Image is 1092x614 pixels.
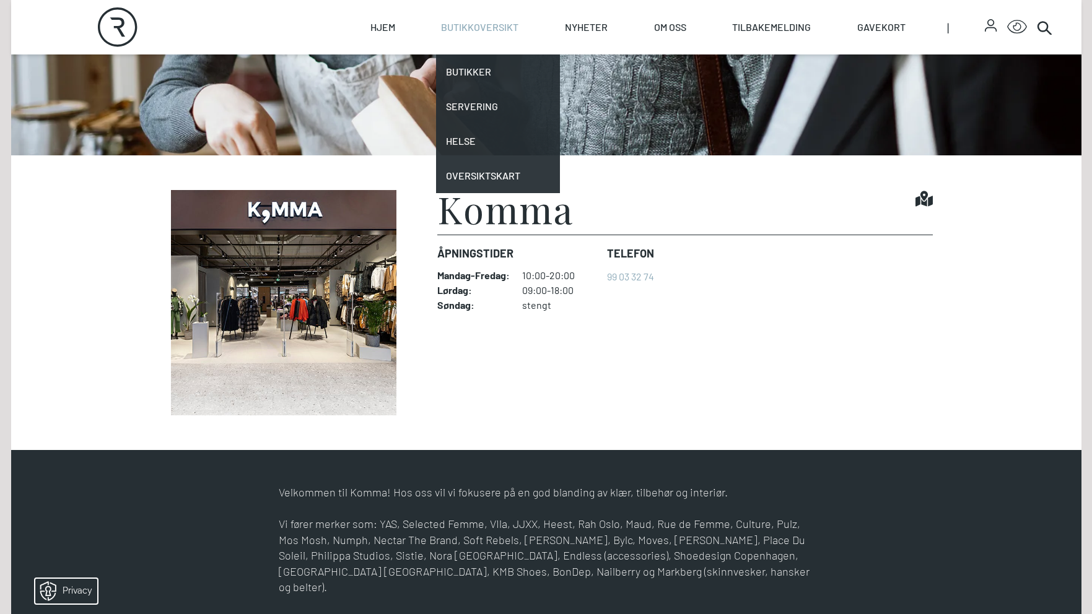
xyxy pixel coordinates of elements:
[437,269,510,282] dt: Mandag - Fredag :
[437,284,510,296] dt: Lørdag :
[607,270,654,282] a: 99 03 32 74
[436,54,560,89] a: Butikker
[522,269,597,282] dd: 10:00-20:00
[279,485,814,501] p: Velkommen til Komma! Hos oss vil vi fokusere på en god blanding av klær, tilbehør og interiør.
[436,124,560,158] a: Helse
[607,245,654,262] dt: Telefon
[522,299,597,311] dd: stengt
[279,516,814,595] p: Vi fører merker som: YAS, Selected Femme, VIla, JJXX, Heest, Rah Oslo, Maud, Rue de Femme, Cultur...
[436,158,560,193] a: Oversiktskart
[437,245,597,262] dt: Åpningstider
[1007,17,1027,37] button: Open Accessibility Menu
[437,190,574,227] h1: Komma
[12,574,113,608] iframe: Manage Preferences
[437,299,510,311] dt: Søndag :
[522,284,597,296] dd: 09:00-18:00
[436,89,560,124] a: Servering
